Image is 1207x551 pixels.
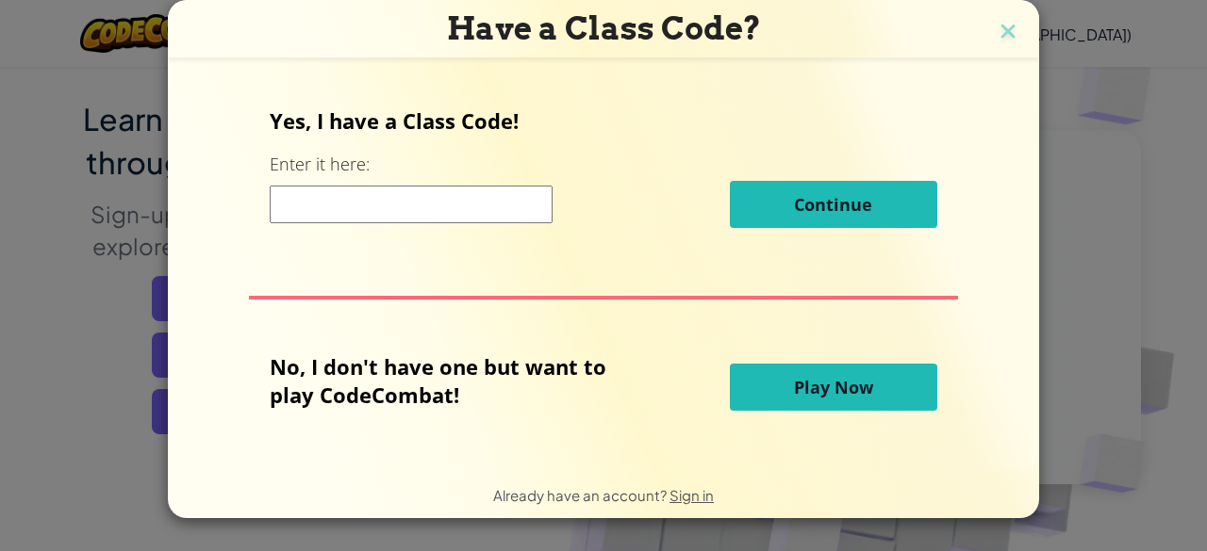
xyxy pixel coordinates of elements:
[794,376,873,398] span: Play Now
[730,181,937,228] button: Continue
[270,106,936,135] p: Yes, I have a Class Code!
[730,364,937,411] button: Play Now
[270,153,370,176] label: Enter it here:
[670,486,714,504] a: Sign in
[996,19,1020,47] img: close icon
[447,9,761,47] span: Have a Class Code?
[270,352,635,409] p: No, I don't have one but want to play CodeCombat!
[794,193,872,216] span: Continue
[493,486,670,504] span: Already have an account?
